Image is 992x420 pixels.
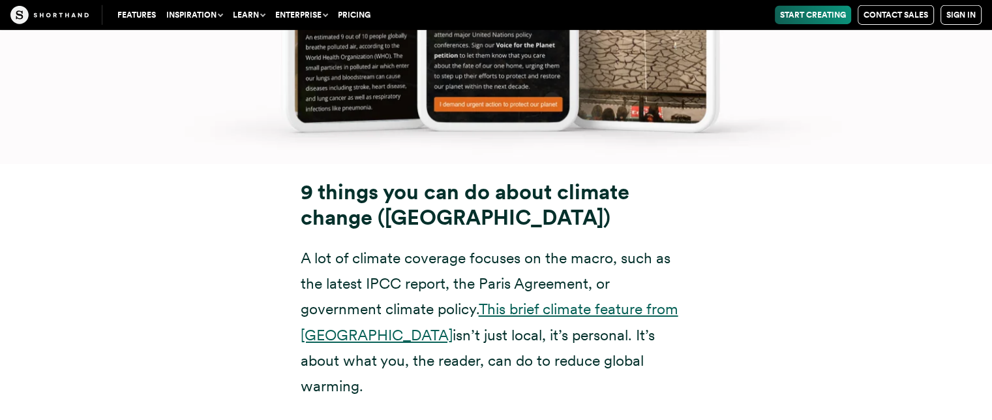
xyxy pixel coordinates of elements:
strong: 9 things you can do about climate change ([GEOGRAPHIC_DATA]) [301,179,629,230]
a: Start Creating [775,6,851,24]
a: Sign in [940,5,982,25]
p: A lot of climate coverage focuses on the macro, such as the latest IPCC report, the Paris Agreeme... [301,246,692,399]
button: Inspiration [161,6,228,24]
a: This brief climate feature from [GEOGRAPHIC_DATA] [301,300,678,344]
a: Contact Sales [858,5,934,25]
img: The Craft [10,6,89,24]
a: Pricing [333,6,376,24]
button: Enterprise [270,6,333,24]
a: Features [112,6,161,24]
button: Learn [228,6,270,24]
